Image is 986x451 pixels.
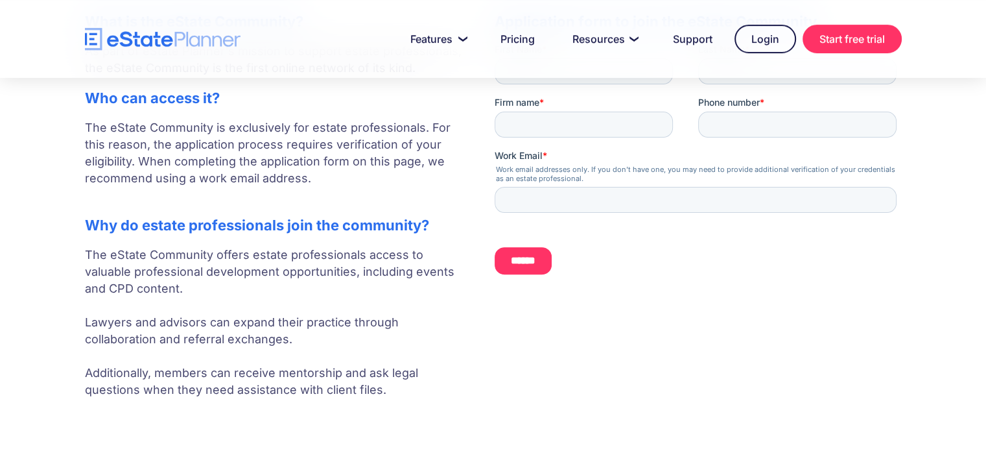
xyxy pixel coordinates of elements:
[495,43,902,284] iframe: Form 0
[734,25,796,53] a: Login
[85,247,469,398] p: The eState Community offers estate professionals access to valuable professional development oppo...
[657,26,728,52] a: Support
[85,28,241,51] a: home
[557,26,651,52] a: Resources
[485,26,550,52] a: Pricing
[85,90,469,106] h2: Who can access it?
[803,25,902,53] a: Start free trial
[85,217,469,234] h2: Why do estate professionals join the community?
[395,26,478,52] a: Features
[85,119,469,204] p: The eState Community is exclusively for estate professionals. For this reason, the application pr...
